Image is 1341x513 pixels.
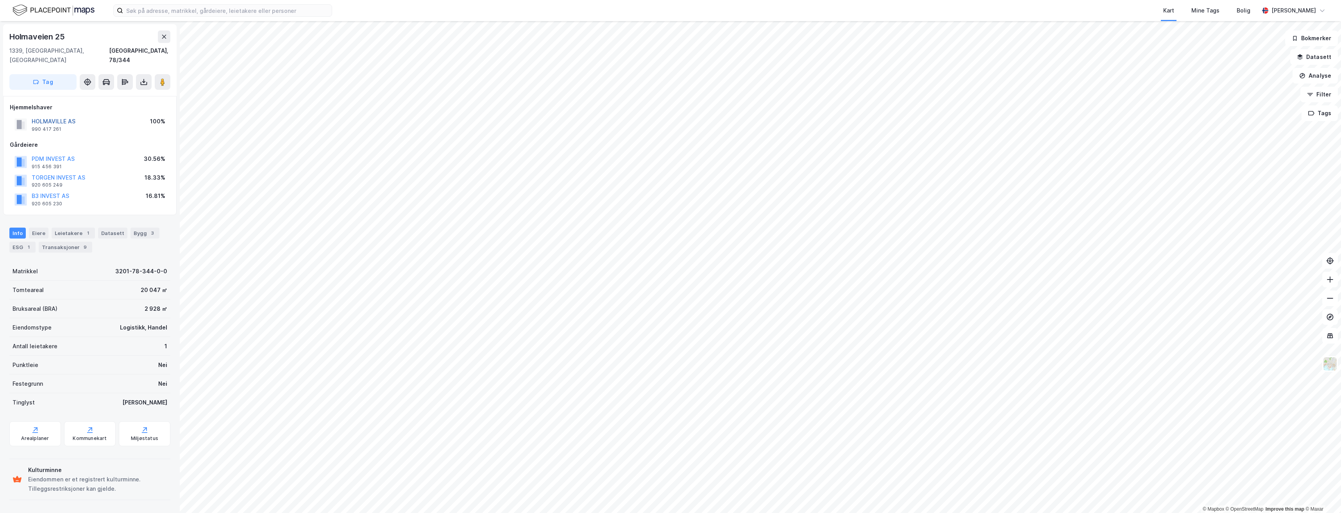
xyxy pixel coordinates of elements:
div: ESG [9,242,36,253]
button: Tag [9,74,77,90]
div: 1 [25,243,32,251]
div: Tinglyst [13,398,35,407]
div: Leietakere [52,228,95,239]
div: Transaksjoner [39,242,92,253]
div: Eiere [29,228,48,239]
div: Matrikkel [13,267,38,276]
div: Kommunekart [73,435,107,442]
iframe: Chat Widget [1302,476,1341,513]
div: 16.81% [146,191,165,201]
div: 3 [148,229,156,237]
div: Festegrunn [13,379,43,388]
div: 1 [164,342,167,351]
div: Eiendommen er et registrert kulturminne. Tilleggsrestriksjoner kan gjelde. [28,475,167,493]
button: Bokmerker [1285,30,1338,46]
div: 2 928 ㎡ [145,304,167,313]
div: 30.56% [144,154,165,164]
div: Bygg [131,228,159,239]
div: Bruksareal (BRA) [13,304,57,313]
div: 1 [84,229,92,237]
div: 9 [81,243,89,251]
div: Nei [158,379,167,388]
button: Analyse [1293,68,1338,84]
div: Miljøstatus [131,435,158,442]
div: 915 456 391 [32,164,62,170]
div: 18.33% [145,173,165,182]
div: [PERSON_NAME] [122,398,167,407]
div: Holmaveien 25 [9,30,66,43]
div: Gårdeiere [10,140,170,150]
div: Arealplaner [21,435,49,442]
div: 1339, [GEOGRAPHIC_DATA], [GEOGRAPHIC_DATA] [9,46,109,65]
img: Z [1323,356,1337,371]
div: Mine Tags [1191,6,1219,15]
a: Improve this map [1266,506,1304,512]
a: OpenStreetMap [1226,506,1264,512]
div: Info [9,228,26,239]
div: [GEOGRAPHIC_DATA], 78/344 [109,46,170,65]
div: 920 605 249 [32,182,63,188]
div: 3201-78-344-0-0 [115,267,167,276]
div: Bolig [1237,6,1250,15]
div: Nei [158,360,167,370]
div: Datasett [98,228,127,239]
img: logo.f888ab2527a4732fd821a326f86c7f29.svg [13,4,95,17]
button: Filter [1300,87,1338,102]
div: 920 605 230 [32,201,62,207]
div: Eiendomstype [13,323,52,332]
div: Kart [1163,6,1174,15]
button: Tags [1302,105,1338,121]
input: Søk på adresse, matrikkel, gårdeiere, leietakere eller personer [123,5,332,16]
a: Mapbox [1203,506,1224,512]
div: Logistikk, Handel [120,323,167,332]
div: Antall leietakere [13,342,57,351]
div: Hjemmelshaver [10,103,170,112]
div: [PERSON_NAME] [1271,6,1316,15]
div: Punktleie [13,360,38,370]
div: 20 047 ㎡ [141,285,167,295]
div: 990 417 261 [32,126,61,132]
div: 100% [150,117,165,126]
div: Kulturminne [28,465,167,475]
button: Datasett [1290,49,1338,65]
div: Tomteareal [13,285,44,295]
